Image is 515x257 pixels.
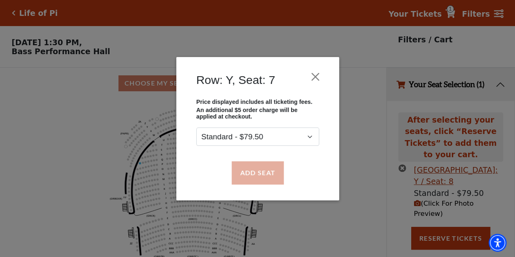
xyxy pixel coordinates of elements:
[489,234,506,252] div: Accessibility Menu
[307,69,323,84] button: Close
[196,73,275,87] h4: Row: Y, Seat: 7
[196,107,319,120] p: An additional $5 order charge will be applied at checkout.
[231,161,283,184] button: Add Seat
[196,98,319,105] p: Price displayed includes all ticketing fees.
